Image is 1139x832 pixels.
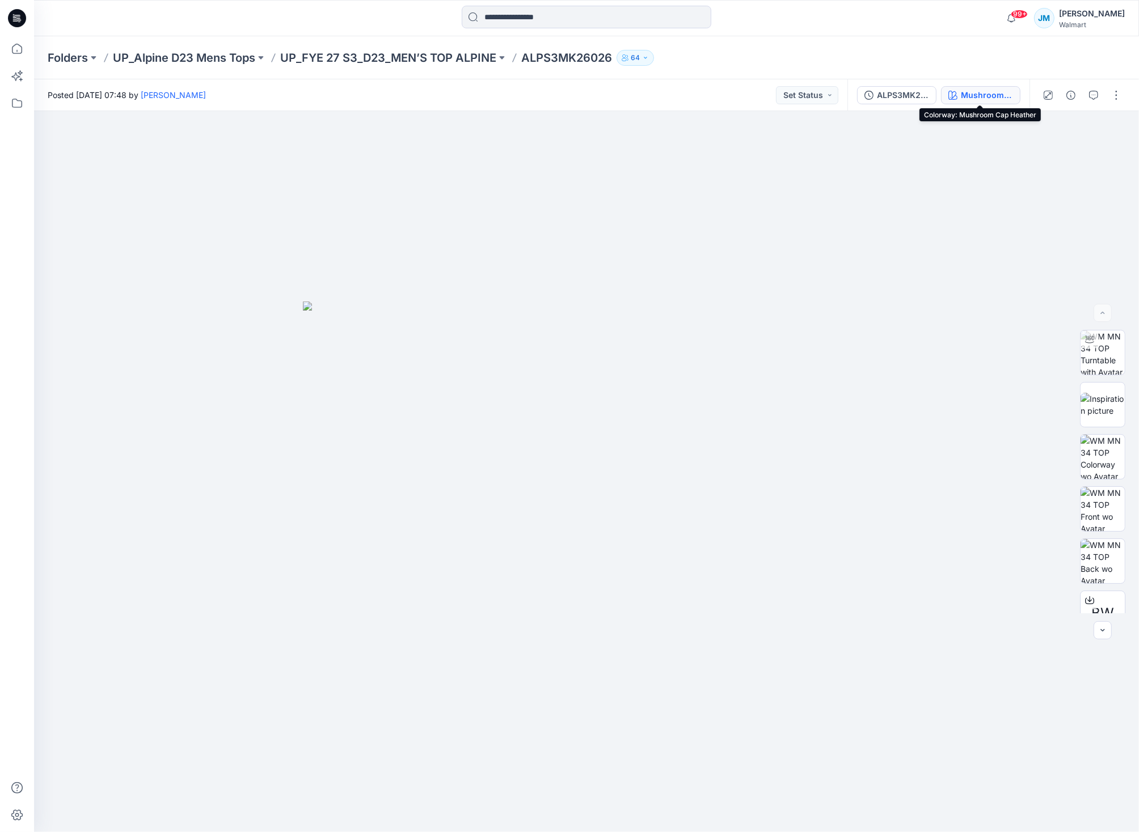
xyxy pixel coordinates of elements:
[280,50,496,66] a: UP_FYE 27 S3_D23_MEN’S TOP ALPINE
[48,50,88,66] a: Folders
[1081,539,1125,583] img: WM MN 34 TOP Back wo Avatar
[141,90,206,100] a: [PERSON_NAME]
[1059,7,1125,20] div: [PERSON_NAME]
[1011,10,1028,19] span: 99+
[1059,20,1125,29] div: Walmart
[617,50,654,66] button: 64
[1081,435,1125,479] img: WM MN 34 TOP Colorway wo Avatar
[1081,330,1125,375] img: WM MN 34 TOP Turntable with Avatar
[113,50,255,66] a: UP_Alpine D23 Mens Tops
[941,86,1020,104] button: Mushroom Cap Heather
[857,86,936,104] button: ALPS3MK26026
[631,52,640,64] p: 64
[1091,603,1114,623] span: BW
[1081,393,1125,417] img: Inspiration picture
[1081,487,1125,531] img: WM MN 34 TOP Front wo Avatar
[48,89,206,101] span: Posted [DATE] 07:48 by
[877,89,929,101] div: ALPS3MK26026
[961,89,1013,101] div: Mushroom Cap Heather
[1062,86,1080,104] button: Details
[303,302,870,832] img: eyJhbGciOiJIUzI1NiIsImtpZCI6IjAiLCJzbHQiOiJzZXMiLCJ0eXAiOiJKV1QifQ.eyJkYXRhIjp7InR5cGUiOiJzdG9yYW...
[1034,8,1054,28] div: JM
[521,50,612,66] p: ALPS3MK26026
